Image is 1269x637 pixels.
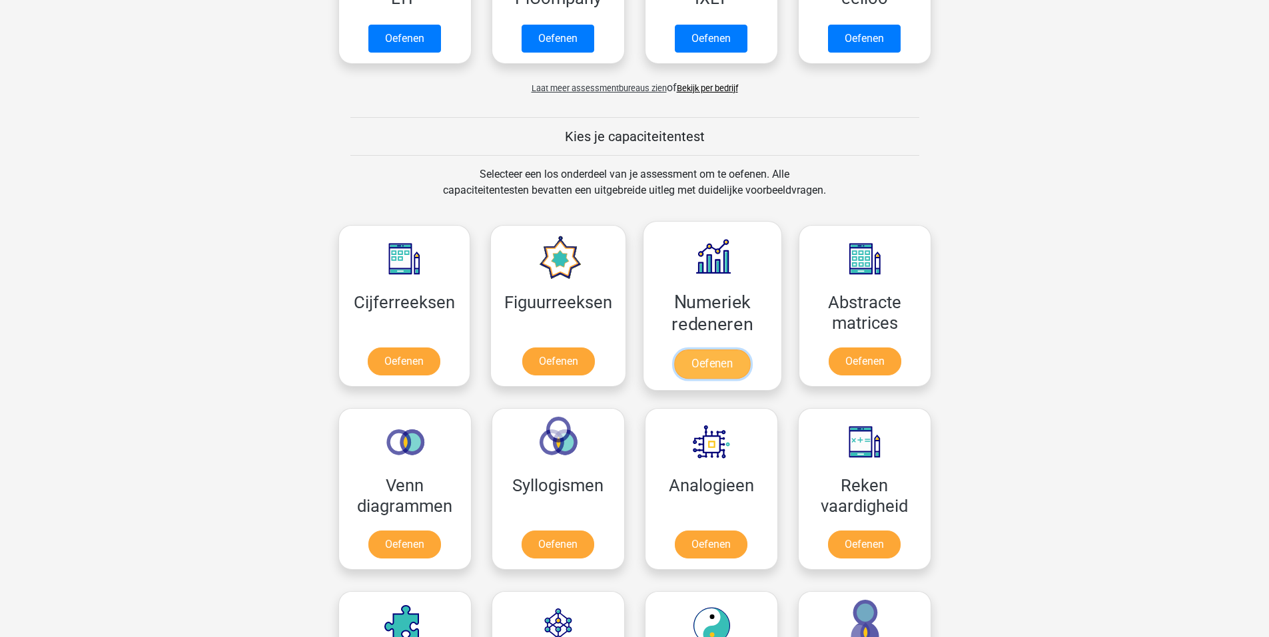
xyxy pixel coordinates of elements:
[328,69,941,96] div: of
[522,347,595,375] a: Oefenen
[522,25,594,53] a: Oefenen
[522,531,594,558] a: Oefenen
[829,347,901,375] a: Oefenen
[532,83,667,93] span: Laat meer assessmentbureaus zien
[368,25,441,53] a: Oefenen
[828,25,901,53] a: Oefenen
[677,83,738,93] a: Bekijk per bedrijf
[675,531,747,558] a: Oefenen
[368,347,440,375] a: Oefenen
[350,128,919,144] h5: Kies je capaciteitentest
[674,349,750,379] a: Oefenen
[675,25,747,53] a: Oefenen
[828,531,901,558] a: Oefenen
[368,531,441,558] a: Oefenen
[430,166,839,214] div: Selecteer een los onderdeel van je assessment om te oefenen. Alle capaciteitentesten bevatten een...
